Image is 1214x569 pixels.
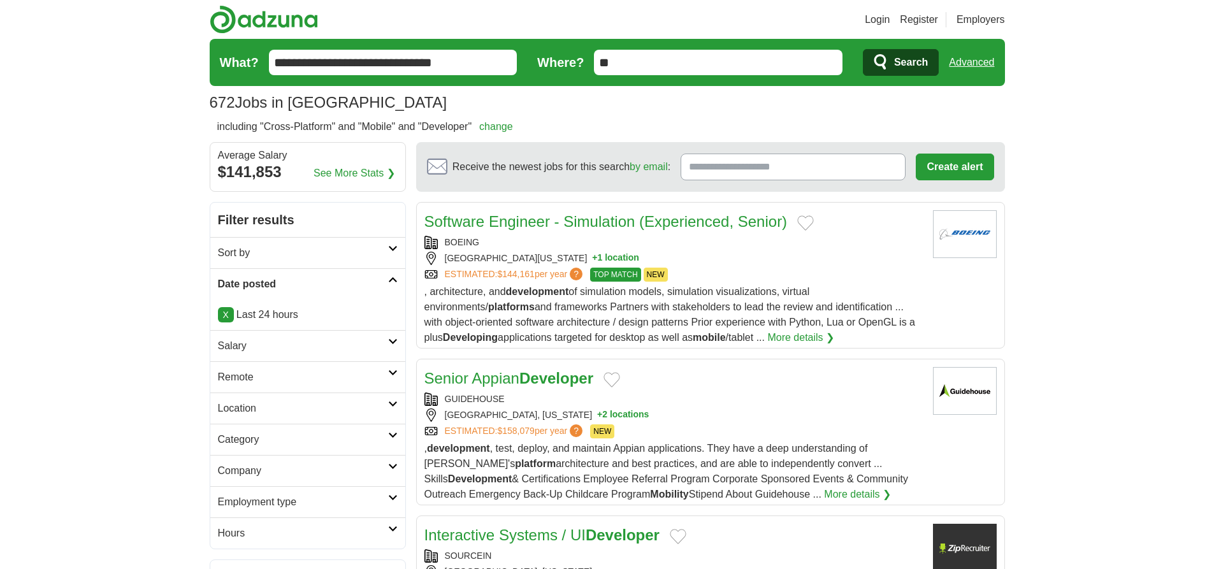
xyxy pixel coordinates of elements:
a: More details ❯ [767,330,834,345]
span: , , test, deploy, and maintain Appian applications. They have a deep understanding of [PERSON_NAM... [424,443,908,500]
a: Senior AppianDeveloper [424,370,594,387]
label: What? [220,53,259,72]
strong: Developer [586,526,660,544]
h2: Salary [218,338,388,354]
a: Salary [210,330,405,361]
a: ESTIMATED:$144,161per year? [445,268,586,282]
span: + [592,252,597,265]
span: Receive the newest jobs for this search : [452,159,670,175]
a: Company [210,455,405,486]
strong: Development [448,473,512,484]
span: ? [570,424,582,437]
a: ESTIMATED:$158,079per year? [445,424,586,438]
button: +1 location [592,252,639,265]
span: Search [894,50,928,75]
span: $144,161 [497,269,534,279]
span: TOP MATCH [590,268,640,282]
span: $158,079 [497,426,534,436]
strong: mobile [693,332,726,343]
a: Software Engineer - Simulation (Experienced, Senior) [424,213,788,230]
a: Sort by [210,237,405,268]
a: Remote [210,361,405,393]
a: Employment type [210,486,405,517]
a: Location [210,393,405,424]
a: Employers [957,12,1005,27]
a: See More Stats ❯ [314,166,395,181]
strong: platform [515,458,556,469]
span: NEW [590,424,614,438]
span: ? [570,268,582,280]
a: Register [900,12,938,27]
div: [GEOGRAPHIC_DATA][US_STATE] [424,252,923,265]
a: Hours [210,517,405,549]
strong: Developer [519,370,593,387]
strong: Mobility [650,489,688,500]
h2: Company [218,463,388,479]
button: Create alert [916,154,994,180]
h2: Filter results [210,203,405,237]
strong: development [506,286,569,297]
div: Average Salary [218,150,398,161]
strong: Developing [443,332,498,343]
a: GUIDEHOUSE [445,394,505,404]
h2: Hours [218,526,388,541]
a: BOEING [445,237,479,247]
h2: Remote [218,370,388,385]
strong: development [427,443,490,454]
h2: Sort by [218,245,388,261]
button: Add to favorite jobs [797,215,814,231]
img: Adzuna logo [210,5,318,34]
button: Search [863,49,939,76]
h2: Date posted [218,277,388,292]
div: $141,853 [218,161,398,184]
span: 672 [210,91,235,114]
div: SOURCEIN [424,549,923,563]
a: change [479,121,513,132]
span: , architecture, and of simulation models, simulation visualizations, virtual environments/ and fr... [424,286,915,343]
h2: including "Cross-Platform" and "Mobile" and "Developer" [217,119,513,134]
a: Date posted [210,268,405,299]
h2: Location [218,401,388,416]
button: +2 locations [597,408,649,422]
a: Advanced [949,50,994,75]
a: Interactive Systems / UIDeveloper [424,526,660,544]
button: Add to favorite jobs [670,529,686,544]
label: Where? [537,53,584,72]
h2: Employment type [218,494,388,510]
button: Add to favorite jobs [603,372,620,387]
a: X [218,307,234,322]
span: NEW [644,268,668,282]
a: More details ❯ [824,487,891,502]
img: BOEING logo [933,210,997,258]
a: Login [865,12,890,27]
a: Category [210,424,405,455]
strong: platforms [488,301,535,312]
img: Guidehouse logo [933,367,997,415]
h2: Category [218,432,388,447]
p: Last 24 hours [218,307,398,322]
span: + [597,408,602,422]
h1: Jobs in [GEOGRAPHIC_DATA] [210,94,447,111]
a: by email [630,161,668,172]
div: [GEOGRAPHIC_DATA], [US_STATE] [424,408,923,422]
